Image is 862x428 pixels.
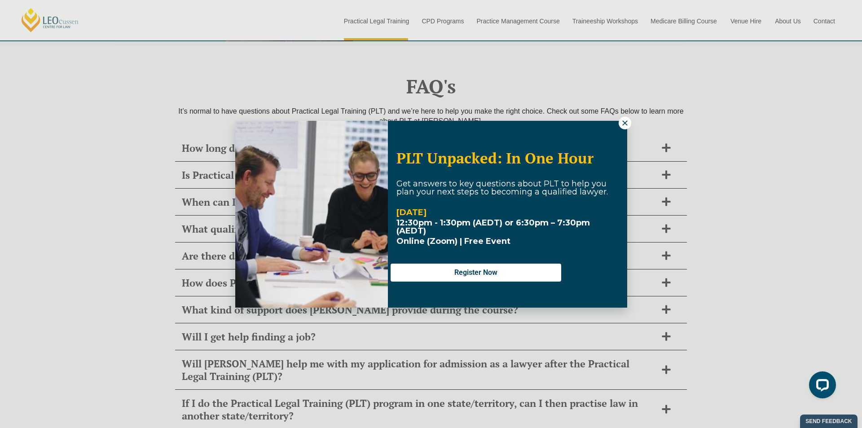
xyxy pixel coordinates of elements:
[396,148,594,168] span: PLT Unpacked: In One Hour
[391,264,561,282] button: Register Now
[396,179,608,197] span: Get answers to key questions about PLT to help you plan your next steps to becoming a qualified l...
[396,218,590,236] strong: 12:30pm - 1:30pm (AEDT) or 6:30pm – 7:30pm (AEDT)
[802,368,840,406] iframe: LiveChat chat widget
[235,121,388,308] img: Woman in yellow blouse holding folders looking to the right and smiling
[396,236,510,246] span: Online (Zoom) | Free Event
[619,117,631,129] button: Close
[396,207,427,217] strong: [DATE]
